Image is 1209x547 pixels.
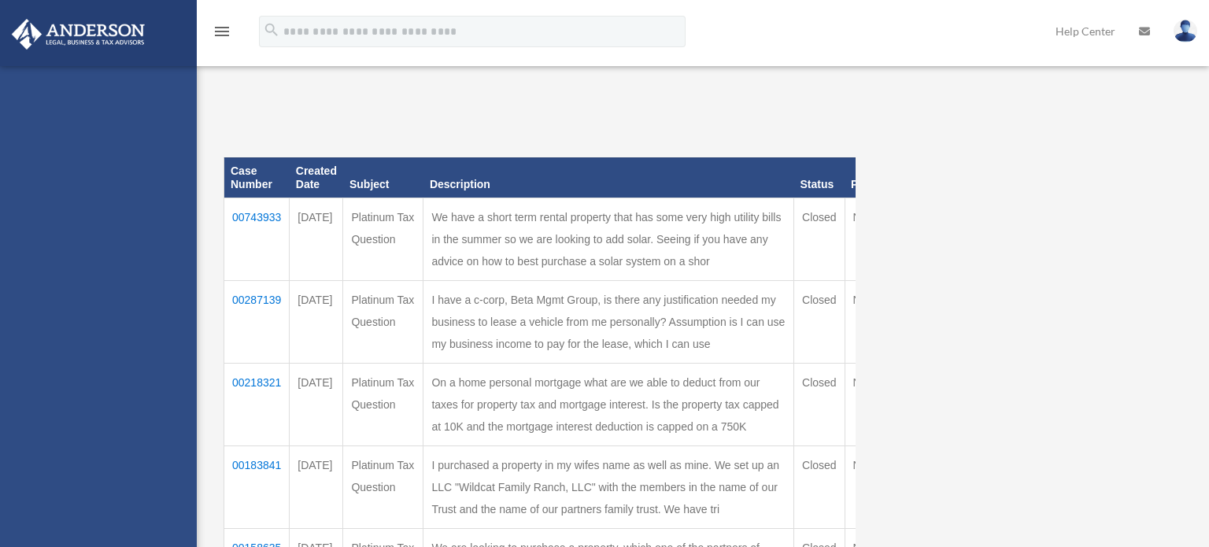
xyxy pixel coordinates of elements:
[290,157,343,198] th: Created Date
[224,198,290,280] td: 00743933
[845,280,910,363] td: Normal
[423,157,794,198] th: Description
[224,445,290,528] td: 00183841
[213,28,231,41] a: menu
[290,198,343,280] td: [DATE]
[224,280,290,363] td: 00287139
[845,445,910,528] td: Normal
[794,445,845,528] td: Closed
[224,157,290,198] th: Case Number
[1174,20,1197,43] img: User Pic
[290,445,343,528] td: [DATE]
[794,157,845,198] th: Status
[7,19,150,50] img: Anderson Advisors Platinum Portal
[343,363,423,445] td: Platinum Tax Question
[343,280,423,363] td: Platinum Tax Question
[423,280,794,363] td: I have a c-corp, Beta Mgmt Group, is there any justification needed my business to lease a vehicl...
[423,445,794,528] td: I purchased a property in my wifes name as well as mine. We set up an LLC "Wildcat Family Ranch, ...
[290,280,343,363] td: [DATE]
[224,363,290,445] td: 00218321
[343,157,423,198] th: Subject
[845,363,910,445] td: Normal
[263,21,280,39] i: search
[794,280,845,363] td: Closed
[845,198,910,280] td: Normal
[423,363,794,445] td: On a home personal mortgage what are we able to deduct from our taxes for property tax and mortga...
[423,198,794,280] td: We have a short term rental property that has some very high utility bills in the summer so we ar...
[794,363,845,445] td: Closed
[343,445,423,528] td: Platinum Tax Question
[343,198,423,280] td: Platinum Tax Question
[290,363,343,445] td: [DATE]
[213,22,231,41] i: menu
[794,198,845,280] td: Closed
[845,157,910,198] th: Priority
